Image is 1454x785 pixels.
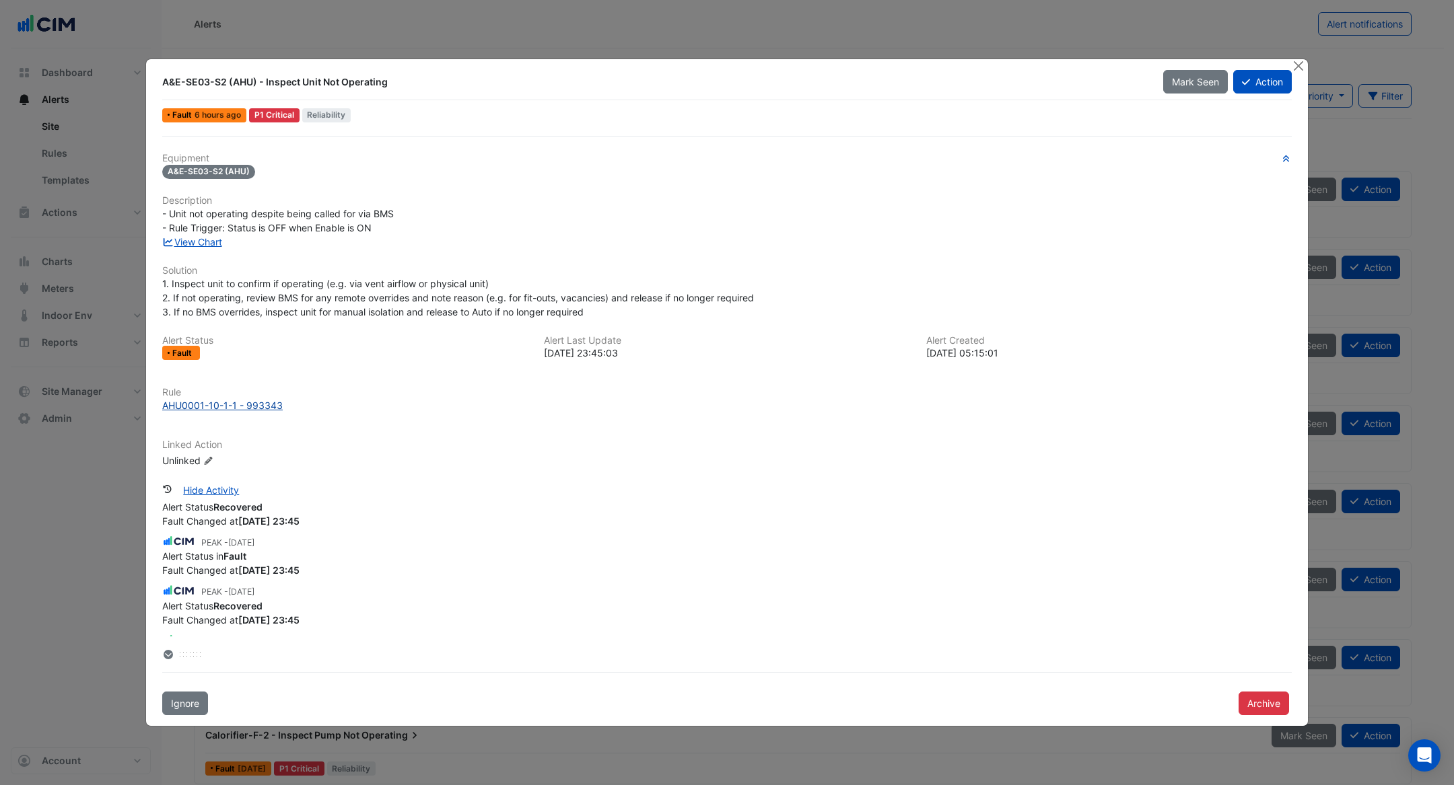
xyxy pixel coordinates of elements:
strong: Recovered [213,600,263,611]
small: PEAK - [201,586,254,598]
img: CIM [162,633,196,648]
small: PEAK - [201,635,254,647]
div: [DATE] 23:45:03 [544,346,909,360]
span: Fault Changed at [162,564,300,576]
span: - Unit not operating despite being called for via BMS - Rule Trigger: Status is OFF when Enable i... [162,208,394,233]
h6: Linked Action [162,439,1292,451]
span: Alert Status [162,600,263,611]
div: AHU0001-10-1-1 - 993343 [162,398,283,412]
span: Mark Seen [1172,76,1219,87]
button: Ignore [162,691,208,715]
div: Open Intercom Messenger [1408,739,1441,772]
div: Unlinked [162,453,324,468]
span: Alert Status [162,501,263,513]
fa-icon: Edit Linked Action [203,456,213,466]
h6: Solution [162,265,1292,276]
span: 2025-09-01 02:04:56 [228,587,254,597]
button: Hide Activity [174,478,248,502]
button: Archive [1239,691,1289,715]
span: Reliability [302,108,351,122]
span: A&E-SE03-S2 (AHU) [162,165,255,179]
strong: 2025-09-02 23:45:03 [238,515,300,527]
div: A&E-SE03-S2 (AHU) - Inspect Unit Not Operating [162,75,1147,89]
h6: Description [162,195,1292,207]
strong: 2025-09-01 23:45:02 [238,564,300,576]
button: Mark Seen [1163,70,1228,94]
img: CIM [162,583,196,598]
span: Alert Status in [162,550,246,562]
div: P1 Critical [249,108,300,122]
img: CIM [162,534,196,549]
h6: Equipment [162,153,1292,164]
span: 2025-08-31 01:55:49 [228,636,254,646]
span: 1. Inspect unit to confirm if operating (e.g. via vent airflow or physical unit) 2. If not operat... [162,278,754,317]
span: Ignore [171,698,199,709]
a: AHU0001-10-1-1 - 993343 [162,398,1292,412]
span: Fault [172,111,195,119]
button: Close [1291,59,1305,73]
h6: Alert Last Update [544,335,909,346]
span: Thu 04-Sep-2025 08:45 AEST [195,110,241,120]
strong: Fault [223,550,246,562]
h6: Alert Status [162,335,528,346]
fa-layers: More [162,650,174,659]
button: Action [1233,70,1292,94]
span: Fault [172,349,195,357]
div: [DATE] 05:15:01 [926,346,1292,360]
span: Fault Changed at [162,614,300,626]
small: PEAK - [201,537,254,549]
h6: Rule [162,387,1292,398]
a: View Chart [162,236,222,248]
span: 2025-09-02 01:47:50 [228,537,254,548]
strong: 2025-08-31 23:45:03 [238,614,300,626]
strong: Recovered [213,501,263,513]
h6: Alert Created [926,335,1292,346]
span: Fault Changed at [162,515,300,527]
